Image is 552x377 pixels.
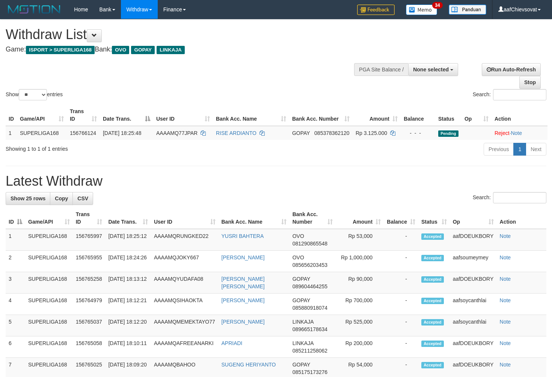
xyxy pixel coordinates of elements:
span: Copy [55,195,68,201]
td: 156765997 [73,229,106,251]
span: GOPAY [131,46,155,54]
td: [DATE] 18:10:11 [105,336,151,358]
a: Note [500,340,511,346]
th: Game/API: activate to sort column ascending [17,104,67,126]
td: - [384,251,418,272]
th: Op: activate to sort column ascending [462,104,492,126]
td: AAAAMQYUDAFA08 [151,272,219,294]
td: 5 [6,315,25,336]
span: Accepted [421,255,444,261]
th: User ID: activate to sort column ascending [153,104,213,126]
img: panduan.png [449,5,486,15]
td: aafsoumeymey [450,251,497,272]
td: aafDOEUKBORY [450,336,497,358]
span: LINKAJA [157,46,185,54]
a: Note [500,362,511,368]
span: Accepted [421,276,444,283]
h1: Withdraw List [6,27,360,42]
a: [PERSON_NAME] [222,319,265,325]
span: 34 [432,2,442,9]
td: 1 [6,126,17,140]
td: SUPERLIGA168 [25,336,73,358]
a: CSV [72,192,93,205]
th: Status [435,104,462,126]
span: LINKAJA [293,340,314,346]
span: CSV [77,195,88,201]
input: Search: [493,89,546,100]
td: AAAAMQAFREEANARKI [151,336,219,358]
td: Rp 200,000 [336,336,384,358]
span: [DATE] 18:25:48 [103,130,141,136]
td: SUPERLIGA168 [25,315,73,336]
a: [PERSON_NAME] [222,297,265,303]
span: LINKAJA [293,319,314,325]
span: AAAAMQ77JPAR [156,130,198,136]
h1: Latest Withdraw [6,174,546,189]
th: Action [492,104,547,126]
a: Next [526,143,546,156]
div: PGA Site Balance / [354,63,408,76]
td: SUPERLIGA168 [25,229,73,251]
th: Trans ID: activate to sort column ascending [67,104,100,126]
td: 156765058 [73,336,106,358]
span: GOPAY [292,130,310,136]
img: MOTION_logo.png [6,4,63,15]
a: [PERSON_NAME] [222,254,265,260]
span: Accepted [421,341,444,347]
td: [DATE] 18:12:20 [105,315,151,336]
th: ID [6,104,17,126]
span: Accepted [421,298,444,304]
td: 4 [6,294,25,315]
th: Trans ID: activate to sort column ascending [73,207,106,229]
td: AAAAMQJOKY667 [151,251,219,272]
a: Copy [50,192,73,205]
span: GOPAY [293,276,310,282]
th: Bank Acc. Number: activate to sort column ascending [290,207,336,229]
span: OVO [293,254,304,260]
a: Reject [495,130,510,136]
td: 2 [6,251,25,272]
a: Stop [519,76,541,89]
span: GOPAY [293,362,310,368]
td: aafsoycanthlai [450,294,497,315]
a: APRIADI [222,340,243,346]
td: 156765258 [73,272,106,294]
button: None selected [408,63,458,76]
div: Showing 1 to 1 of 1 entries [6,142,225,153]
a: SUGENG HERIYANTO [222,362,276,368]
td: 156765955 [73,251,106,272]
span: Copy 085378362120 to clipboard [314,130,349,136]
td: SUPERLIGA168 [25,294,73,315]
span: OVO [112,46,129,54]
span: ISPORT > SUPERLIGA168 [26,46,95,54]
span: Copy 085175173276 to clipboard [293,369,327,375]
td: [DATE] 18:13:12 [105,272,151,294]
a: YUSRI BAHTERA [222,233,264,239]
td: Rp 1,000,000 [336,251,384,272]
td: Rp 700,000 [336,294,384,315]
a: Previous [484,143,514,156]
input: Search: [493,192,546,203]
th: Date Trans.: activate to sort column descending [100,104,153,126]
td: - [384,336,418,358]
th: Op: activate to sort column ascending [450,207,497,229]
span: Accepted [421,319,444,326]
span: Copy 085211258062 to clipboard [293,348,327,354]
a: Note [511,130,522,136]
th: Game/API: activate to sort column ascending [25,207,73,229]
td: 1 [6,229,25,251]
th: Bank Acc. Name: activate to sort column ascending [213,104,289,126]
a: [PERSON_NAME] [PERSON_NAME] [222,276,265,289]
span: Pending [438,130,458,137]
td: - [384,272,418,294]
span: Copy 089604464255 to clipboard [293,283,327,289]
span: Accepted [421,233,444,240]
select: Showentries [19,89,47,100]
td: Rp 53,000 [336,229,384,251]
a: RISE ARDIANTO [216,130,256,136]
a: Show 25 rows [6,192,50,205]
td: SUPERLIGA168 [25,251,73,272]
td: 3 [6,272,25,294]
td: Rp 90,000 [336,272,384,294]
th: Balance [401,104,435,126]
